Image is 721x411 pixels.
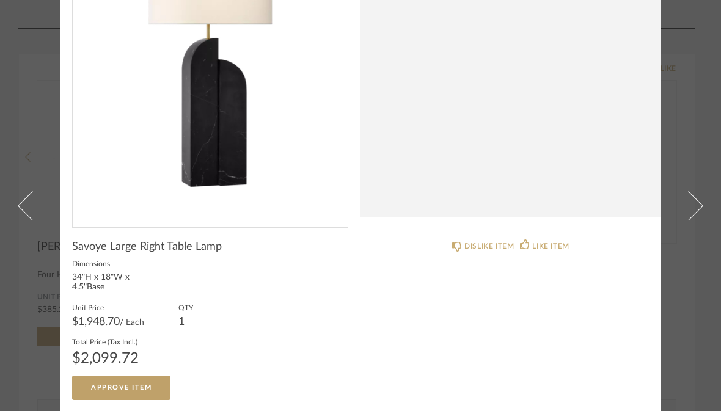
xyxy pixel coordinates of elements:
[72,336,139,346] label: Total Price (Tax Incl.)
[120,318,144,327] span: / Each
[72,258,145,268] label: Dimensions
[72,302,144,312] label: Unit Price
[72,376,170,400] button: Approve Item
[532,240,569,252] div: LIKE ITEM
[91,384,152,391] span: Approve Item
[72,273,145,293] div: 34"H x 18"W x 4.5"Base
[178,317,193,327] div: 1
[72,351,139,366] div: $2,099.72
[72,240,222,253] span: Savoye Large Right Table Lamp
[178,302,193,312] label: QTY
[464,240,514,252] div: DISLIKE ITEM
[72,316,120,327] span: $1,948.70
